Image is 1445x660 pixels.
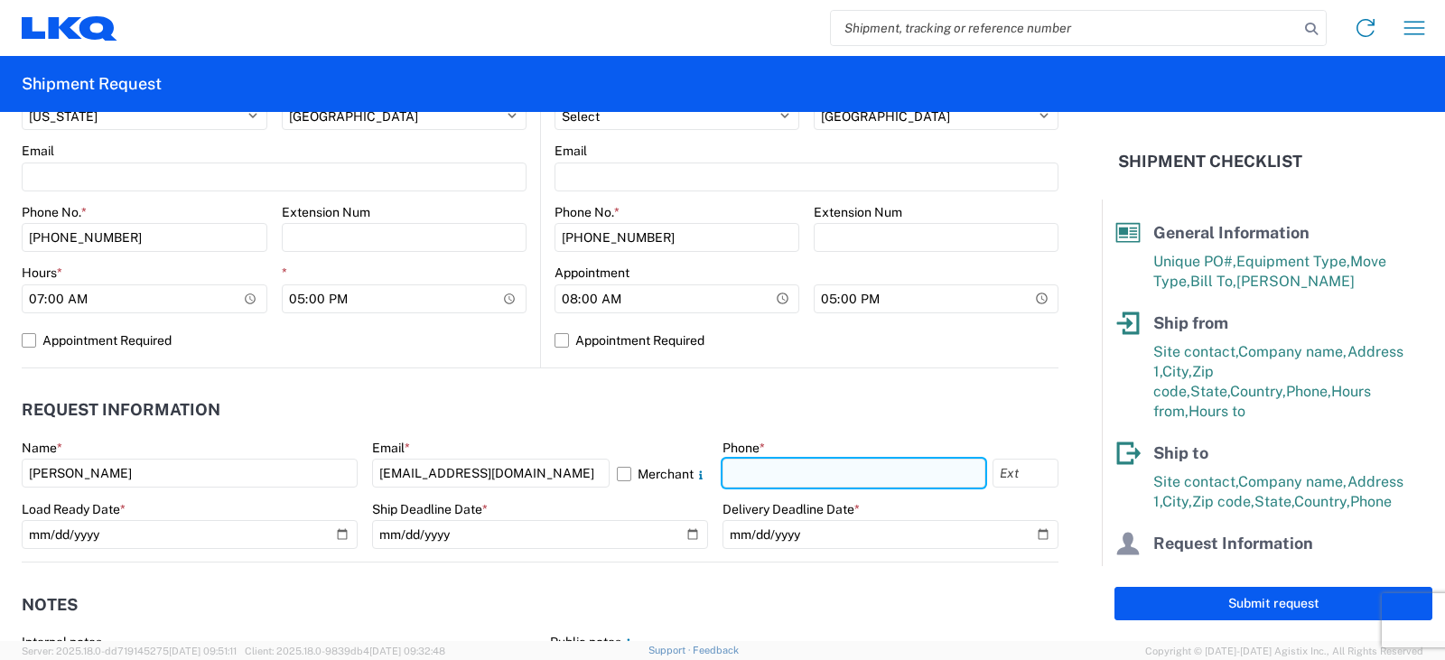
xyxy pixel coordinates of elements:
span: Hours to [1189,403,1245,420]
label: Phone No. [555,204,620,220]
label: Appointment [555,265,629,281]
span: City, [1162,493,1192,510]
span: [PERSON_NAME] [1236,273,1355,290]
span: Equipment Type, [1236,253,1350,270]
a: Support [648,645,694,655]
span: Ship to [1153,443,1208,462]
h2: Notes [22,596,78,614]
label: Hours [22,265,62,281]
span: Ship from [1153,313,1228,332]
span: Country, [1294,493,1350,510]
span: Phone [1350,493,1392,510]
span: State, [1254,493,1294,510]
span: Zip code, [1192,493,1254,510]
span: Phone, [1286,383,1331,400]
span: Company name, [1238,473,1347,490]
span: Email, [1197,563,1238,581]
label: Appointment Required [22,326,527,355]
label: Email [555,143,587,159]
a: Feedback [693,645,739,655]
label: Email [372,440,410,456]
label: Ship Deadline Date [372,501,488,517]
span: Unique PO#, [1153,253,1236,270]
span: Site contact, [1153,343,1238,360]
span: Phone, [1238,563,1283,581]
span: Company name, [1238,343,1347,360]
h2: Request Information [22,401,220,419]
label: Extension Num [282,204,370,220]
button: Submit request [1114,587,1432,620]
span: Country, [1230,383,1286,400]
span: General Information [1153,223,1310,242]
label: Phone No. [22,204,87,220]
label: Delivery Deadline Date [722,501,860,517]
label: Load Ready Date [22,501,126,517]
input: Ext [993,459,1058,488]
span: Bill To, [1190,273,1236,290]
span: [DATE] 09:32:48 [369,646,445,656]
span: City, [1162,363,1192,380]
h2: Shipment Request [22,73,162,95]
span: Request Information [1153,534,1313,553]
span: Copyright © [DATE]-[DATE] Agistix Inc., All Rights Reserved [1145,643,1423,659]
label: Appointment Required [555,326,1058,355]
label: Name [22,440,62,456]
label: Phone [722,440,765,456]
label: Merchant [617,459,708,488]
span: Client: 2025.18.0-9839db4 [245,646,445,656]
label: Extension Num [814,204,902,220]
span: State, [1190,383,1230,400]
h2: Shipment Checklist [1118,151,1302,172]
span: Name, [1153,563,1197,581]
input: Shipment, tracking or reference number [831,11,1299,45]
span: Site contact, [1153,473,1238,490]
span: Server: 2025.18.0-dd719145275 [22,646,237,656]
span: [DATE] 09:51:11 [169,646,237,656]
label: Public notes [550,634,636,650]
label: Internal notes [22,634,102,650]
label: Email [22,143,54,159]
